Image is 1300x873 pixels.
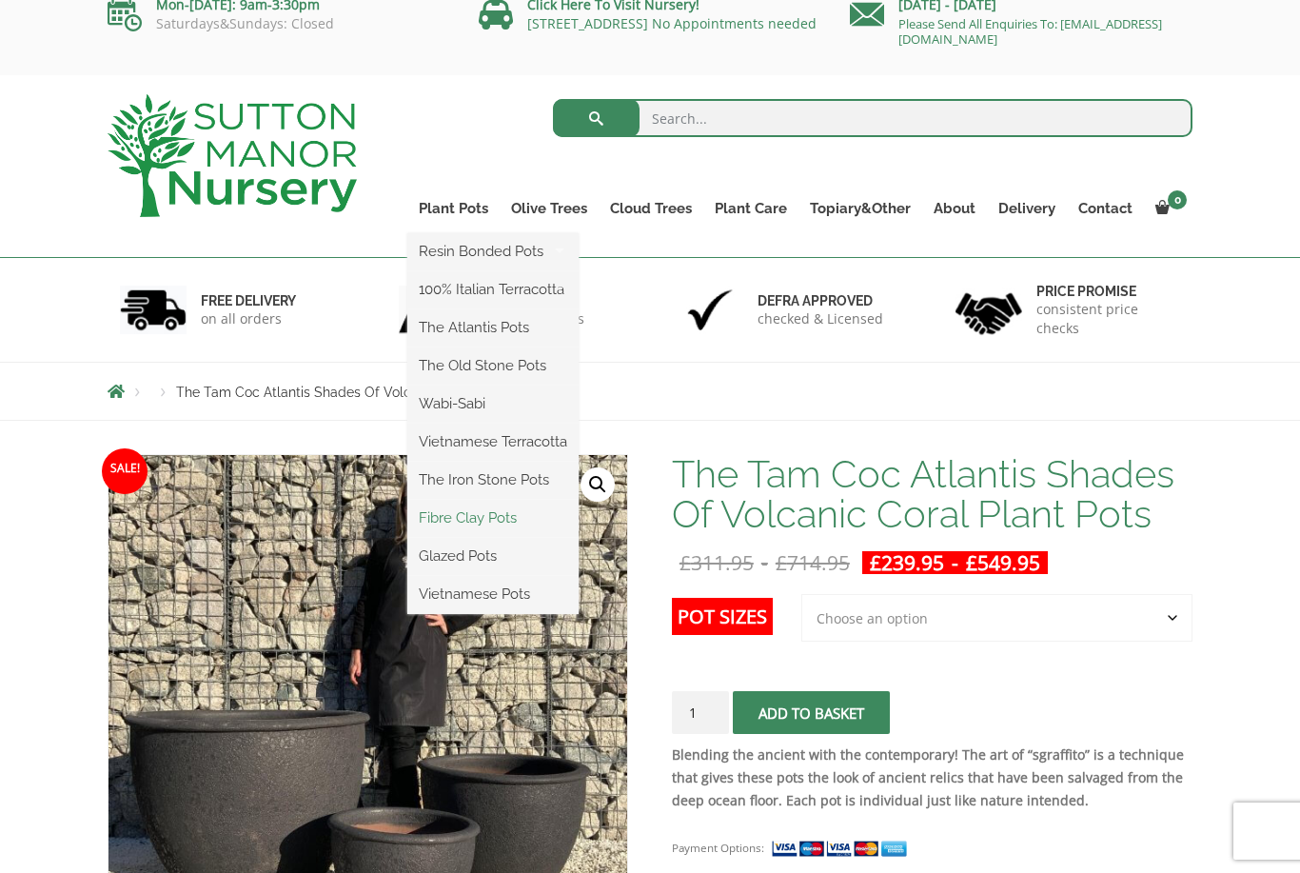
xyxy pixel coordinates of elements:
a: Wabi-Sabi [407,389,579,418]
a: 100% Italian Terracotta [407,275,579,304]
a: Vietnamese Pots [407,580,579,608]
span: £ [966,549,977,576]
strong: Blending the ancient with the contemporary! The art of “sgraffito” is a technique that gives thes... [672,745,1184,809]
p: consistent price checks [1036,300,1181,338]
h6: Defra approved [758,292,883,309]
a: The Iron Stone Pots [407,466,579,494]
h6: FREE DELIVERY [201,292,296,309]
bdi: 714.95 [776,549,850,576]
small: Payment Options: [672,841,764,855]
span: £ [680,549,691,576]
ins: - [862,551,1048,574]
input: Search... [553,99,1193,137]
a: Glazed Pots [407,542,579,570]
a: Cloud Trees [599,195,703,222]
bdi: 311.95 [680,549,754,576]
input: Product quantity [672,691,729,734]
span: £ [870,549,881,576]
del: - [672,551,857,574]
a: Olive Trees [500,195,599,222]
img: logo [108,94,357,217]
h1: The Tam Coc Atlantis Shades Of Volcanic Coral Plant Pots [672,454,1192,534]
a: [STREET_ADDRESS] No Appointments needed [527,14,817,32]
a: 0 [1144,195,1192,222]
a: Resin Bonded Pots [407,237,579,266]
a: Contact [1067,195,1144,222]
a: The Atlantis Pots [407,313,579,342]
h6: Price promise [1036,283,1181,300]
a: The Old Stone Pots [407,351,579,380]
a: Delivery [987,195,1067,222]
bdi: 239.95 [870,549,944,576]
img: 3.jpg [677,286,743,334]
a: Plant Pots [407,195,500,222]
label: Pot Sizes [672,598,773,635]
img: 4.jpg [955,281,1022,339]
img: payment supported [771,839,914,859]
a: Topiary&Other [798,195,922,222]
a: Fibre Clay Pots [407,504,579,532]
p: on all orders [201,309,296,328]
bdi: 549.95 [966,549,1040,576]
nav: Breadcrumbs [108,384,1192,399]
p: Saturdays&Sundays: Closed [108,16,450,31]
button: Add to basket [733,691,890,734]
span: 0 [1168,190,1187,209]
a: About [922,195,987,222]
img: 1.jpg [120,286,187,334]
span: The Tam Coc Atlantis Shades Of Volcanic Coral Plant Pots [176,385,542,400]
span: Sale! [102,448,148,494]
a: Plant Care [703,195,798,222]
a: View full-screen image gallery [581,467,615,502]
span: £ [776,549,787,576]
a: Vietnamese Terracotta [407,427,579,456]
img: 2.jpg [399,286,465,334]
p: checked & Licensed [758,309,883,328]
a: Please Send All Enquiries To: [EMAIL_ADDRESS][DOMAIN_NAME] [898,15,1162,48]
